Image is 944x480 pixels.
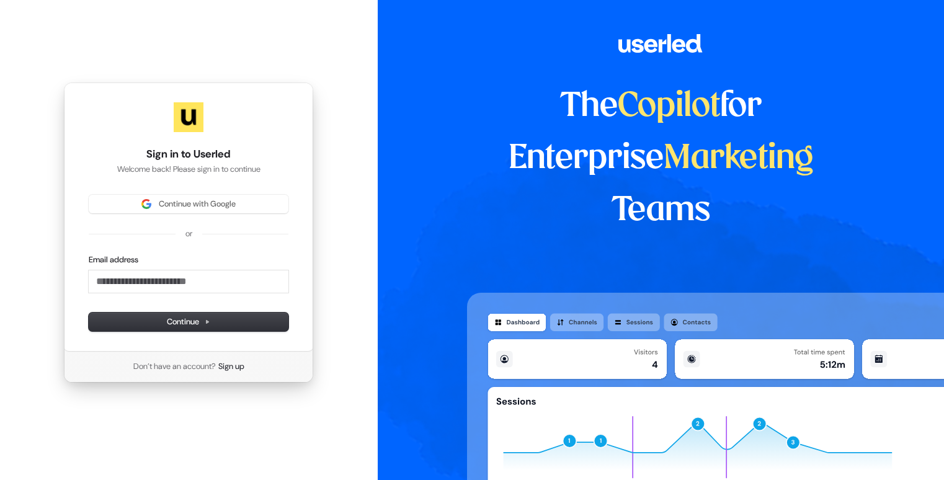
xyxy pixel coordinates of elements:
[89,254,138,265] label: Email address
[664,143,814,175] span: Marketing
[89,195,288,213] button: Sign in with GoogleContinue with Google
[218,361,244,372] a: Sign up
[174,102,203,132] img: Userled
[467,81,855,237] h1: The for Enterprise Teams
[89,164,288,175] p: Welcome back! Please sign in to continue
[89,147,288,162] h1: Sign in to Userled
[185,228,192,239] p: or
[618,91,720,123] span: Copilot
[167,316,210,327] span: Continue
[159,198,236,210] span: Continue with Google
[133,361,216,372] span: Don’t have an account?
[89,313,288,331] button: Continue
[141,199,151,209] img: Sign in with Google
